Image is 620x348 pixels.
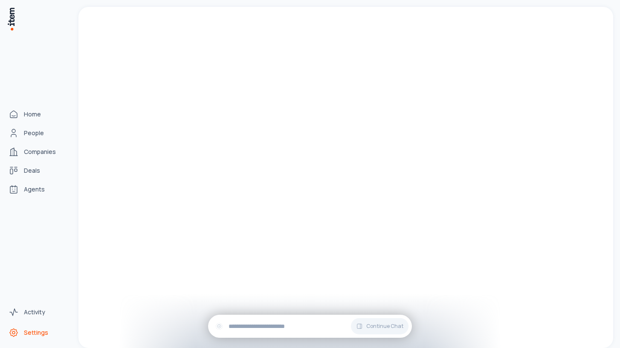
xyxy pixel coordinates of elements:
span: Agents [24,185,45,194]
span: Companies [24,148,56,156]
a: Agents [5,181,70,198]
span: Deals [24,166,40,175]
a: Activity [5,304,70,321]
button: Continue Chat [351,318,409,334]
a: Settings [5,324,70,341]
div: Continue Chat [208,315,412,338]
a: Companies [5,143,70,160]
img: Item Brain Logo [7,7,15,31]
a: Deals [5,162,70,179]
span: Settings [24,328,48,337]
span: Continue Chat [366,323,403,330]
span: Home [24,110,41,119]
a: Home [5,106,70,123]
a: People [5,125,70,142]
span: People [24,129,44,137]
span: Activity [24,308,45,316]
